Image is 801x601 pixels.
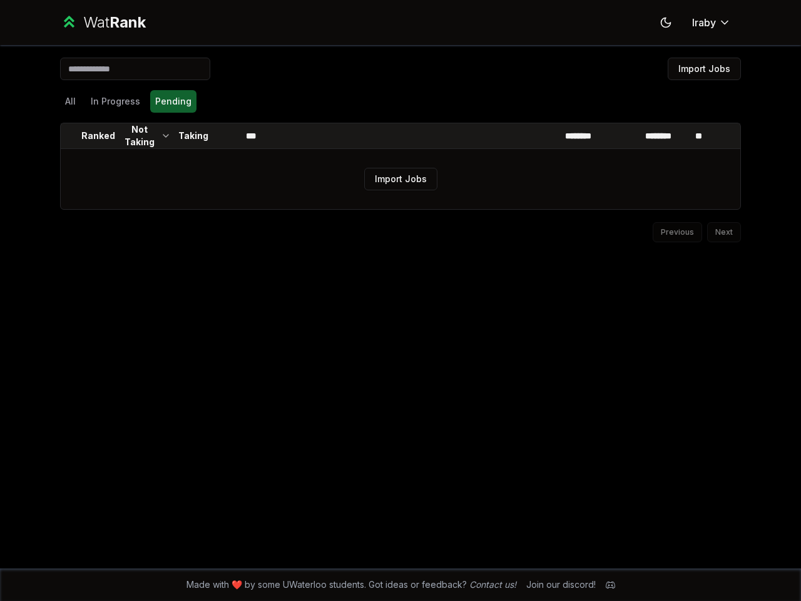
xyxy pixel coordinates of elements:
[86,90,145,113] button: In Progress
[668,58,741,80] button: Import Jobs
[83,13,146,33] div: Wat
[526,578,596,591] div: Join our discord!
[682,11,741,34] button: lraby
[364,168,437,190] button: Import Jobs
[110,13,146,31] span: Rank
[178,130,208,142] p: Taking
[469,579,516,590] a: Contact us!
[692,15,716,30] span: lraby
[150,90,196,113] button: Pending
[121,123,158,148] p: Not Taking
[81,130,115,142] p: Ranked
[186,578,516,591] span: Made with ❤️ by some UWaterloo students. Got ideas or feedback?
[60,90,81,113] button: All
[60,13,146,33] a: WatRank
